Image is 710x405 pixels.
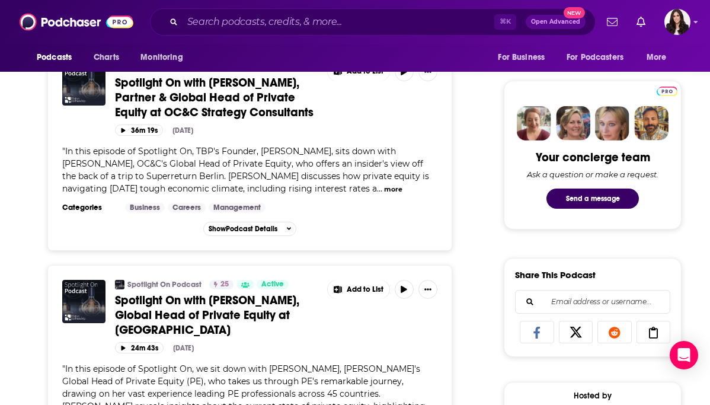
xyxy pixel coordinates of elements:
[220,279,229,291] span: 25
[647,49,667,66] span: More
[546,189,639,209] button: Send a message
[595,106,629,141] img: Jules Profile
[384,184,402,194] button: more
[664,9,690,35] span: Logged in as RebeccaShapiro
[564,7,585,18] span: New
[62,146,429,194] span: "
[168,203,206,212] a: Careers
[115,342,164,353] button: 24m 43s
[62,203,116,212] h3: Categories
[597,321,632,343] a: Share on Reddit
[657,87,677,96] img: Podchaser Pro
[62,62,105,106] img: Spotlight On with Carl Evander, Partner & Global Head of Private Equity at OC&C Strategy Consultants
[520,321,554,343] a: Share on Facebook
[634,106,669,141] img: Jon Profile
[664,9,690,35] button: Show profile menu
[637,321,671,343] a: Copy Link
[517,106,551,141] img: Sydney Profile
[28,46,87,69] button: open menu
[494,14,516,30] span: ⌘ K
[504,391,681,401] div: Hosted by
[209,280,234,289] a: 25
[515,290,670,314] div: Search followers
[490,46,559,69] button: open menu
[377,183,382,194] span: ...
[531,19,580,25] span: Open Advanced
[498,49,545,66] span: For Business
[632,12,650,32] a: Show notifications dropdown
[261,279,284,291] span: Active
[140,49,183,66] span: Monitoring
[115,125,163,136] button: 36m 19s
[515,269,596,280] h3: Share This Podcast
[37,49,72,66] span: Podcasts
[559,321,593,343] a: Share on X/Twitter
[257,280,289,289] a: Active
[328,280,389,299] button: Show More Button
[125,203,165,212] a: Business
[115,293,299,337] span: Spotlight On with [PERSON_NAME], Global Head of Private Equity at [GEOGRAPHIC_DATA]
[602,12,622,32] a: Show notifications dropdown
[559,46,641,69] button: open menu
[183,12,494,31] input: Search podcasts, credits, & more...
[209,225,277,233] span: Show Podcast Details
[418,62,437,81] button: Show More Button
[115,75,314,120] span: Spotlight On with [PERSON_NAME], Partner & Global Head of Private Equity at OC&C Strategy Consult...
[670,341,698,369] div: Open Intercom Messenger
[62,146,429,194] span: In this episode of Spotlight On, TBP's Founder, [PERSON_NAME], sits down with [PERSON_NAME], OC&C...
[62,280,105,323] img: Spotlight On with Bridget Walsh, Global Head of Private Equity at EY
[536,150,650,165] div: Your concierge team
[527,170,658,179] div: Ask a question or make a request.
[115,75,319,120] a: Spotlight On with [PERSON_NAME], Partner & Global Head of Private Equity at OC&C Strategy Consult...
[567,49,623,66] span: For Podcasters
[525,291,660,313] input: Email address or username...
[115,293,319,337] a: Spotlight On with [PERSON_NAME], Global Head of Private Equity at [GEOGRAPHIC_DATA]
[418,280,437,299] button: Show More Button
[328,62,389,81] button: Show More Button
[173,344,194,352] div: [DATE]
[172,126,193,135] div: [DATE]
[86,46,126,69] a: Charts
[150,8,596,36] div: Search podcasts, credits, & more...
[115,280,124,289] img: Spotlight On Podcast
[132,46,198,69] button: open menu
[203,222,297,236] button: ShowPodcast Details
[638,46,682,69] button: open menu
[347,285,383,294] span: Add to List
[209,203,266,212] a: Management
[94,49,119,66] span: Charts
[347,67,383,76] span: Add to List
[664,9,690,35] img: User Profile
[556,106,590,141] img: Barbara Profile
[526,15,586,29] button: Open AdvancedNew
[127,280,202,289] a: Spotlight On Podcast
[657,85,677,96] a: Pro website
[20,11,133,33] img: Podchaser - Follow, Share and Rate Podcasts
